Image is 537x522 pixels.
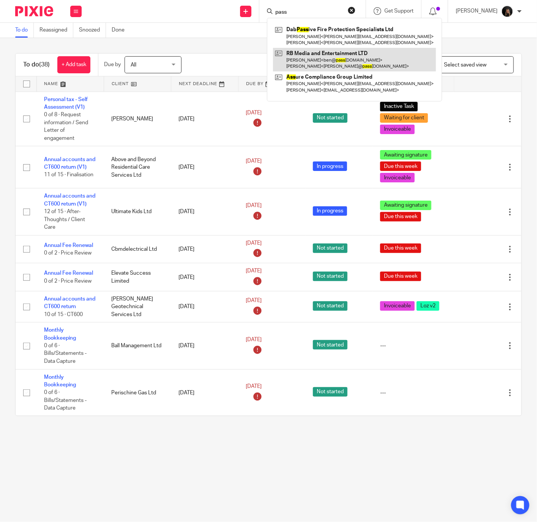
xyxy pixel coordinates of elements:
td: [DATE] [171,235,238,263]
td: Above and Beyond Residential Care Services Ltd [104,146,171,188]
a: Reassigned [39,23,73,38]
a: To do [15,23,34,38]
span: Due this week [380,272,421,281]
td: Ultimate Kids Ltd [104,188,171,235]
span: 0 of 2 · Price Review [44,250,92,256]
span: Not started [313,272,347,281]
div: --- [380,342,446,350]
span: 0 of 6 · Bills/Statements - Data Capture [44,343,87,364]
td: [DATE] [171,369,238,416]
a: Annual accounts and CT600 return [44,296,95,309]
span: 0 of 6 · Bills/Statements - Data Capture [44,390,87,411]
td: [DATE] [171,188,238,235]
span: Waiting for client [380,113,428,123]
span: [DATE] [246,298,262,304]
button: Clear [348,6,355,14]
a: + Add task [57,56,90,73]
td: [DATE] [171,146,238,188]
img: Pixie [15,6,53,16]
span: Not started [313,244,347,253]
span: Select saved view [444,62,486,68]
a: Annual Fee Renewal [44,270,93,276]
span: Invoiceable [380,173,415,182]
p: Due by [104,61,121,68]
span: (38) [39,62,50,68]
td: [PERSON_NAME] [104,92,171,146]
a: Annual accounts and CT600 return (V1) [44,193,95,206]
td: Ball Management Ltd [104,323,171,369]
td: [DATE] [171,291,238,322]
span: Due this week [380,244,421,253]
a: Snoozed [79,23,106,38]
td: [DATE] [171,323,238,369]
span: Not started [313,387,347,397]
span: Not started [313,301,347,311]
span: [DATE] [246,110,262,115]
a: Personal tax - Self Assessment (V1) [44,97,88,110]
td: [PERSON_NAME] Geotechnical Services Ltd [104,291,171,322]
span: [DATE] [246,384,262,389]
span: Not started [313,340,347,350]
span: 10 of 15 · CT600 [44,312,83,317]
span: Awaiting signature [380,201,431,210]
span: Loz v2 [417,301,439,311]
span: Awaiting signature [380,150,431,160]
a: Monthly Bookkeeping [44,327,76,340]
a: Monthly Bookkeeping [44,375,76,388]
span: [DATE] [246,240,262,246]
td: Perischine Gas Ltd [104,369,171,416]
span: [DATE] [246,269,262,274]
span: Not started [313,113,347,123]
a: Annual Fee Renewal [44,243,93,248]
div: --- [380,389,446,397]
span: In progress [313,206,347,216]
span: [DATE] [246,158,262,164]
span: Due this week [380,161,421,171]
span: [DATE] [246,337,262,342]
span: Get Support [384,8,414,14]
td: Cbmdelectrical Ltd [104,235,171,263]
span: Inactive Task [380,102,418,111]
span: 0 of 2 · Price Review [44,278,92,284]
a: Done [112,23,130,38]
span: Invoiceable [380,125,415,134]
span: Invoiceable [380,301,415,311]
span: [DATE] [246,203,262,209]
td: [DATE] [171,92,238,146]
span: 0 of 8 · Request information / Send Letter of engagement [44,112,88,141]
td: [DATE] [171,263,238,291]
span: All [131,62,136,68]
span: 12 of 15 · After-Thoughts / Client Care [44,209,85,230]
a: Annual accounts and CT600 return (V1) [44,157,95,170]
p: [PERSON_NAME] [456,7,498,15]
span: 11 of 15 · Finalisation [44,172,93,178]
span: Due this week [380,212,421,221]
img: 455A9867.jpg [501,5,513,17]
input: Search [275,9,343,16]
h1: To do [23,61,50,69]
span: In progress [313,161,347,171]
td: Elevate Success Limited [104,263,171,291]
